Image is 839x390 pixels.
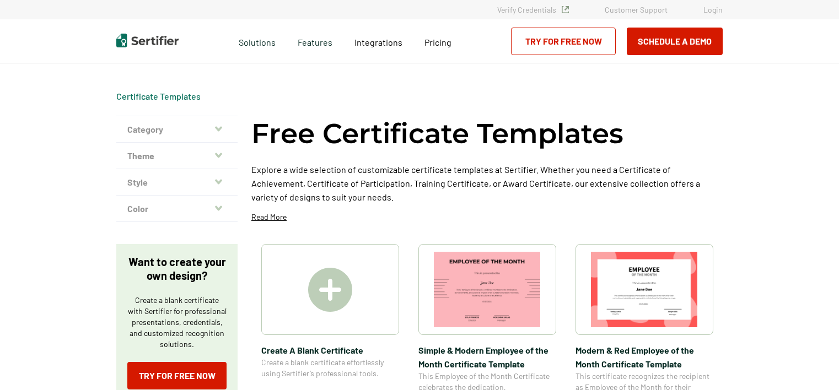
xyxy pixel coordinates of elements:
[116,169,238,196] button: Style
[116,91,201,101] a: Certificate Templates
[591,252,698,327] img: Modern & Red Employee of the Month Certificate Template
[251,162,723,204] p: Explore a wide selection of customizable certificate templates at Sertifier. Whether you need a C...
[251,212,287,223] p: Read More
[239,34,276,48] span: Solutions
[251,116,623,151] h1: Free Certificate Templates
[576,343,713,371] span: Modern & Red Employee of the Month Certificate Template
[116,91,201,102] span: Certificate Templates
[605,5,668,14] a: Customer Support
[116,143,238,169] button: Theme
[703,5,723,14] a: Login
[116,116,238,143] button: Category
[298,34,332,48] span: Features
[354,37,402,47] span: Integrations
[308,268,352,312] img: Create A Blank Certificate
[127,255,227,283] p: Want to create your own design?
[424,34,451,48] a: Pricing
[418,343,556,371] span: Simple & Modern Employee of the Month Certificate Template
[127,362,227,389] a: Try for Free Now
[434,252,541,327] img: Simple & Modern Employee of the Month Certificate Template
[261,343,399,357] span: Create A Blank Certificate
[261,357,399,379] span: Create a blank certificate effortlessly using Sertifier’s professional tools.
[562,6,569,13] img: Verified
[424,37,451,47] span: Pricing
[116,91,201,102] div: Breadcrumb
[127,295,227,350] p: Create a blank certificate with Sertifier for professional presentations, credentials, and custom...
[497,5,569,14] a: Verify Credentials
[354,34,402,48] a: Integrations
[511,28,616,55] a: Try for Free Now
[116,196,238,222] button: Color
[116,34,179,47] img: Sertifier | Digital Credentialing Platform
